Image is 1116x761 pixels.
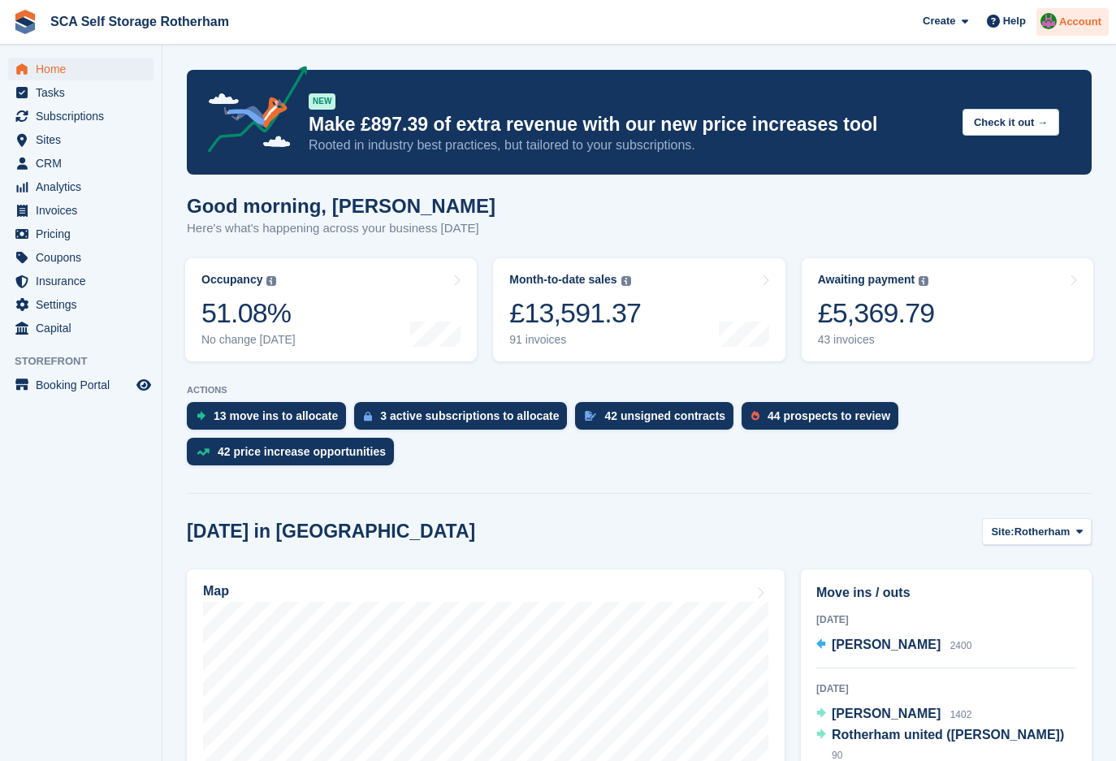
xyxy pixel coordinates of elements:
[8,175,154,198] a: menu
[36,128,133,151] span: Sites
[36,81,133,104] span: Tasks
[36,152,133,175] span: CRM
[364,411,372,422] img: active_subscription_to_allocate_icon-d502201f5373d7db506a760aba3b589e785aa758c864c3986d89f69b8ff3...
[8,199,154,222] a: menu
[832,638,941,651] span: [PERSON_NAME]
[8,293,154,316] a: menu
[982,518,1092,545] button: Site: Rotherham
[816,583,1076,603] h2: Move ins / outs
[8,246,154,269] a: menu
[950,640,972,651] span: 2400
[509,273,616,287] div: Month-to-date sales
[197,448,210,456] img: price_increase_opportunities-93ffe204e8149a01c8c9dc8f82e8f89637d9d84a8eef4429ea346261dce0b2c0.svg
[919,276,928,286] img: icon-info-grey-7440780725fd019a000dd9b08b2336e03edf1995a4989e88bcd33f0948082b44.svg
[36,293,133,316] span: Settings
[832,750,842,761] span: 90
[354,402,575,438] a: 3 active subscriptions to allocate
[134,375,154,395] a: Preview store
[185,258,477,361] a: Occupancy 51.08% No change [DATE]
[923,13,955,29] span: Create
[187,438,402,473] a: 42 price increase opportunities
[8,105,154,128] a: menu
[509,296,641,330] div: £13,591.37
[36,270,133,292] span: Insurance
[187,402,354,438] a: 13 move ins to allocate
[1040,13,1057,29] img: Sarah Race
[36,199,133,222] span: Invoices
[585,411,596,421] img: contract_signature_icon-13c848040528278c33f63329250d36e43548de30e8caae1d1a13099fd9432cc5.svg
[8,374,154,396] a: menu
[816,612,1076,627] div: [DATE]
[187,219,495,238] p: Here's what's happening across your business [DATE]
[36,175,133,198] span: Analytics
[203,584,229,599] h2: Map
[832,707,941,720] span: [PERSON_NAME]
[194,66,308,158] img: price-adjustments-announcement-icon-8257ccfd72463d97f412b2fc003d46551f7dbcb40ab6d574587a9cd5c0d94...
[214,409,338,422] div: 13 move ins to allocate
[818,296,935,330] div: £5,369.79
[621,276,631,286] img: icon-info-grey-7440780725fd019a000dd9b08b2336e03edf1995a4989e88bcd33f0948082b44.svg
[950,709,972,720] span: 1402
[201,333,296,347] div: No change [DATE]
[751,411,759,421] img: prospect-51fa495bee0391a8d652442698ab0144808aea92771e9ea1ae160a38d050c398.svg
[36,105,133,128] span: Subscriptions
[509,333,641,347] div: 91 invoices
[218,445,386,458] div: 42 price increase opportunities
[309,113,949,136] p: Make £897.39 of extra revenue with our new price increases tool
[8,58,154,80] a: menu
[816,704,971,725] a: [PERSON_NAME] 1402
[44,8,236,35] a: SCA Self Storage Rotherham
[818,273,915,287] div: Awaiting payment
[201,296,296,330] div: 51.08%
[36,317,133,339] span: Capital
[493,258,785,361] a: Month-to-date sales £13,591.37 91 invoices
[816,681,1076,696] div: [DATE]
[309,93,335,110] div: NEW
[197,411,205,421] img: move_ins_to_allocate_icon-fdf77a2bb77ea45bf5b3d319d69a93e2d87916cf1d5bf7949dd705db3b84f3ca.svg
[15,353,162,370] span: Storefront
[802,258,1093,361] a: Awaiting payment £5,369.79 43 invoices
[380,409,559,422] div: 3 active subscriptions to allocate
[187,521,475,543] h2: [DATE] in [GEOGRAPHIC_DATA]
[1059,14,1101,30] span: Account
[832,728,1064,742] span: Rotherham united ([PERSON_NAME])
[8,317,154,339] a: menu
[201,273,262,287] div: Occupancy
[8,270,154,292] a: menu
[13,10,37,34] img: stora-icon-8386f47178a22dfd0bd8f6a31ec36ba5ce8667c1dd55bd0f319d3a0aa187defe.svg
[187,195,495,217] h1: Good morning, [PERSON_NAME]
[36,58,133,80] span: Home
[36,374,133,396] span: Booking Portal
[962,109,1059,136] button: Check it out →
[8,81,154,104] a: menu
[187,385,1092,396] p: ACTIONS
[266,276,276,286] img: icon-info-grey-7440780725fd019a000dd9b08b2336e03edf1995a4989e88bcd33f0948082b44.svg
[575,402,742,438] a: 42 unsigned contracts
[1014,524,1071,540] span: Rotherham
[8,128,154,151] a: menu
[604,409,725,422] div: 42 unsigned contracts
[991,524,1014,540] span: Site:
[818,333,935,347] div: 43 invoices
[1003,13,1026,29] span: Help
[36,223,133,245] span: Pricing
[309,136,949,154] p: Rooted in industry best practices, but tailored to your subscriptions.
[816,635,971,656] a: [PERSON_NAME] 2400
[742,402,906,438] a: 44 prospects to review
[8,152,154,175] a: menu
[36,246,133,269] span: Coupons
[768,409,890,422] div: 44 prospects to review
[8,223,154,245] a: menu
